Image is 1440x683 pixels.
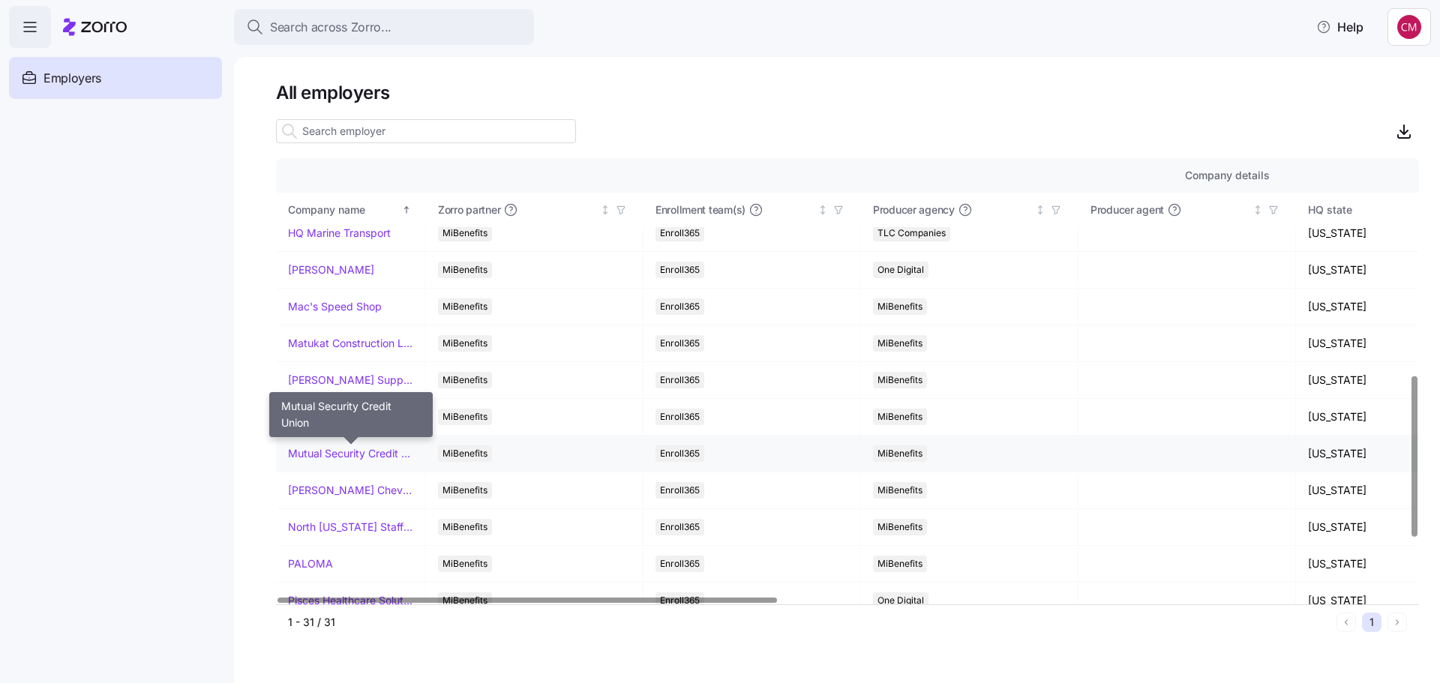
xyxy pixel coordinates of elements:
img: c76f7742dad050c3772ef460a101715e [1397,15,1421,39]
span: Producer agent [1090,202,1164,217]
span: Enroll365 [660,592,700,609]
span: MiBenefits [877,556,922,572]
span: Enroll365 [660,335,700,352]
span: Enrollment team(s) [655,202,745,217]
button: Search across Zorro... [234,9,534,45]
span: Enroll365 [660,519,700,535]
span: Employers [43,69,101,88]
span: Enroll365 [660,409,700,425]
span: MiBenefits [442,445,487,462]
th: Company nameSorted ascending [276,193,426,227]
span: MiBenefits [442,519,487,535]
span: Enroll365 [660,262,700,278]
h1: All employers [276,81,1419,104]
input: Search employer [276,119,576,143]
span: MiBenefits [442,225,487,241]
span: MiBenefits [442,335,487,352]
span: Producer agency [873,202,955,217]
div: Sorted ascending [401,205,412,215]
span: One Digital [877,262,924,278]
span: One Digital [877,592,924,609]
a: [PERSON_NAME] Chevrolet [288,483,413,498]
a: Mutual Security Credit Union [288,446,413,461]
span: MiBenefits [877,482,922,499]
span: MiBenefits [442,298,487,315]
span: MiBenefits [877,519,922,535]
div: Not sorted [600,205,610,215]
span: Enroll365 [660,372,700,388]
span: MiBenefits [877,298,922,315]
span: MiBenefits [442,482,487,499]
span: MiBenefits [442,556,487,572]
th: Enrollment team(s)Not sorted [643,193,861,227]
span: MiBenefits [442,409,487,425]
span: Enroll365 [660,445,700,462]
span: Zorro partner [438,202,500,217]
button: Next page [1387,613,1407,632]
a: [PERSON_NAME] [288,262,374,277]
a: Employers [9,57,222,99]
div: Company name [288,202,399,218]
a: Mac's Speed Shop [288,299,382,314]
span: MiBenefits [442,372,487,388]
span: MiBenefits [877,335,922,352]
span: MiBenefits [877,445,922,462]
span: Enroll365 [660,225,700,241]
span: MiBenefits [442,262,487,278]
a: PALOMA [288,556,333,571]
button: Help [1304,12,1375,42]
a: [PERSON_NAME] Development Corporation [288,409,413,424]
span: Search across Zorro... [270,18,391,37]
a: [PERSON_NAME] Supply Company [288,373,413,388]
a: North [US_STATE] Staffing [288,520,413,535]
a: Pisces Healthcare Solutions [288,593,413,608]
div: 1 - 31 / 31 [288,615,1330,630]
span: Enroll365 [660,298,700,315]
a: Matukat Construction LLC [288,336,413,351]
span: TLC Companies [877,225,946,241]
th: Producer agentNot sorted [1078,193,1296,227]
span: MiBenefits [877,409,922,425]
span: Enroll365 [660,482,700,499]
div: Not sorted [1252,205,1263,215]
a: HQ Marine Transport [288,226,391,241]
span: MiBenefits [442,592,487,609]
span: Enroll365 [660,556,700,572]
div: Not sorted [817,205,828,215]
div: Not sorted [1035,205,1045,215]
th: Producer agencyNot sorted [861,193,1078,227]
span: Help [1316,18,1363,36]
th: Zorro partnerNot sorted [426,193,643,227]
button: Previous page [1336,613,1356,632]
button: 1 [1362,613,1381,632]
span: MiBenefits [877,372,922,388]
